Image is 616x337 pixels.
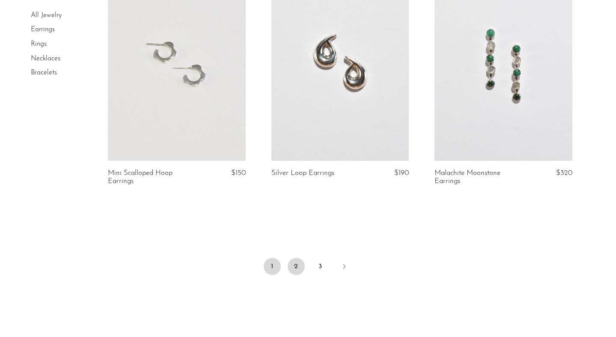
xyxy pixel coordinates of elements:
span: $190 [394,169,409,177]
a: Bracelets [31,69,57,76]
span: $320 [556,169,572,177]
a: 3 [312,258,329,275]
a: Next [336,258,353,277]
a: Malachite Moonstone Earrings [434,169,526,185]
a: 2 [288,258,305,275]
a: Silver Loop Earrings [271,169,334,177]
a: All Jewelry [31,12,62,19]
span: $150 [231,169,246,177]
a: Necklaces [31,55,60,62]
a: Rings [31,41,47,47]
a: Earrings [31,27,55,33]
span: 1 [264,258,281,275]
a: Mini Scalloped Hoop Earrings [108,169,199,185]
